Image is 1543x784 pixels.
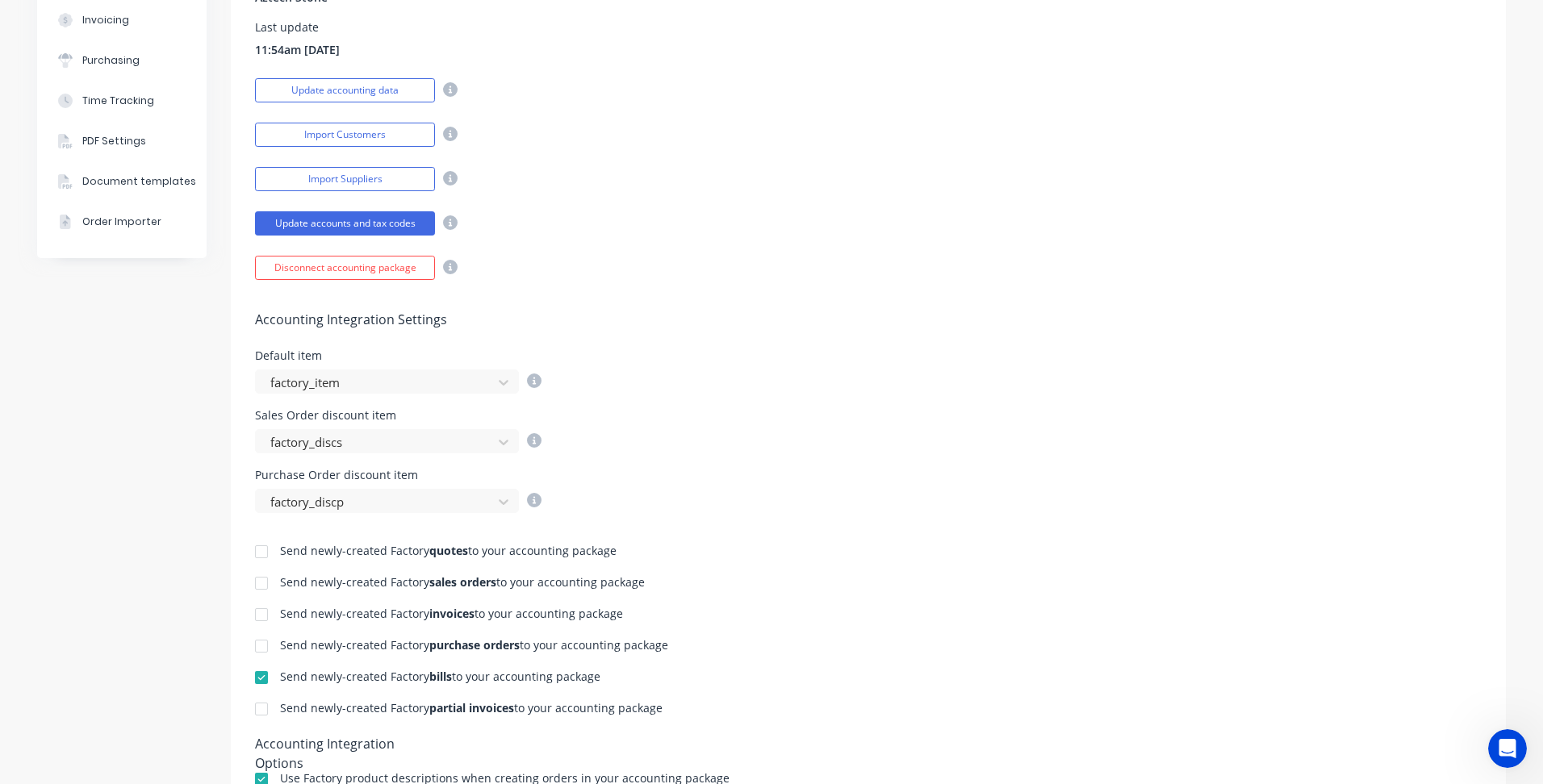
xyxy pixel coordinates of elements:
[78,20,161,36] p: Active 30m ago
[26,448,88,465] div: Any time :)
[58,88,310,155] div: hi team hope you're well, can you please unlinkINV-4518 from SO 7503
[71,98,297,145] div: hi team hope you're well, can you please unlink INV-4518 from SO 7503
[13,439,101,474] div: Any time :)Maricar • 6h ago
[13,365,310,413] div: Sally says…
[255,123,435,147] button: Import Customers
[25,528,38,541] button: Emoji picker
[37,40,207,81] button: Purchasing
[26,177,252,240] div: Thanks for reaching out! I'll connect you with one of our human agents who can assist you with un...
[255,350,542,361] div: Default item
[255,469,542,481] div: Purchase Order discount item
[82,94,154,108] div: Time Tracking
[51,528,64,541] button: Gif picker
[73,266,89,282] img: Profile image for Maricar
[255,167,435,191] button: Import Suppliers
[429,700,514,715] b: partial invoices
[82,215,161,229] div: Order Importer
[280,773,730,784] div: Use Factory product descriptions when creating orders in your accounting package
[82,13,129,27] div: Invoicing
[280,577,645,588] div: Send newly-created Factory to your accounting package
[280,703,663,714] div: Send newly-created Factory to your accounting package
[82,134,146,148] div: PDF Settings
[429,543,468,558] b: quotes
[277,522,303,548] button: Send a message…
[253,6,283,37] button: Home
[77,528,90,541] button: Upload attachment
[429,637,520,653] b: purchase orders
[1488,729,1527,768] iframe: Intercom live chat
[94,269,136,280] b: Maricar
[13,168,310,263] div: Factory says…
[13,88,310,168] div: Sally says…
[429,669,452,684] b: bills
[37,81,207,121] button: Time Tracking
[37,121,207,161] button: PDF Settings
[280,608,623,619] div: Send newly-created Factory to your accounting package
[82,53,140,68] div: Purchasing
[102,528,115,541] button: Start recording
[26,311,252,342] div: Morning [PERSON_NAME], SO 7503 should be all good now.
[13,301,310,365] div: Maricar says…
[13,40,128,76] div: How can I help?
[13,168,265,250] div: Thanks for reaching out! I'll connect you with one of our human agents who can assist you with un...
[255,256,435,280] button: Disconnect accounting package
[13,264,310,301] div: Maricar says…
[37,202,207,242] button: Order Importer
[90,365,310,400] div: perfect, thanks [PERSON_NAME] :)
[10,6,41,37] button: go back
[46,9,72,35] img: Profile image for Maricar
[102,374,297,390] div: perfect, thanks [PERSON_NAME] :)
[13,301,265,352] div: Morning [PERSON_NAME], SO 7503 should be all good now.
[255,734,445,757] div: Accounting Integration Options
[429,606,475,621] b: invoices
[13,439,310,510] div: Maricar says…
[255,410,542,421] div: Sales Order discount item
[255,41,340,58] span: 11:54am [DATE]
[82,174,196,189] div: Document templates
[283,6,312,35] div: Close
[255,78,435,102] button: Update accounting data
[255,211,435,236] button: Update accounts and tax codes
[37,161,207,202] button: Document templates
[280,545,617,557] div: Send newly-created Factory to your accounting package
[94,267,250,281] div: joined the conversation
[26,50,115,66] div: How can I help?
[429,574,496,590] b: sales orders
[255,22,340,33] div: Last update
[280,640,668,651] div: Send newly-created Factory to your accounting package
[78,8,127,20] h1: Maricar
[280,671,600,682] div: Send newly-created Factory to your accounting package
[255,312,1482,327] h5: Accounting Integration Settings
[13,40,310,89] div: Factory says…
[26,477,108,487] div: Maricar • 6h ago
[14,494,309,522] textarea: Message…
